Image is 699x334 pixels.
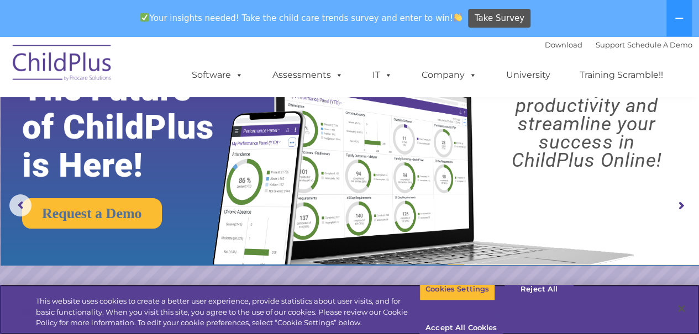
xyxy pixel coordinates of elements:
[261,64,354,86] a: Assessments
[569,64,674,86] a: Training Scramble!!
[419,278,495,301] button: Cookies Settings
[627,40,692,49] a: Schedule A Demo
[483,78,690,169] rs-layer: Boost your productivity and streamline your success in ChildPlus Online!
[361,64,403,86] a: IT
[545,40,692,49] font: |
[154,73,187,81] span: Last name
[22,198,162,229] a: Request a Demo
[545,40,582,49] a: Download
[475,9,524,28] span: Take Survey
[596,40,625,49] a: Support
[181,64,254,86] a: Software
[495,64,561,86] a: University
[22,70,245,184] rs-layer: The Future of ChildPlus is Here!
[669,296,693,321] button: Close
[136,7,467,29] span: Your insights needed! Take the child care trends survey and enter to win!
[504,278,574,301] button: Reject All
[468,9,530,28] a: Take Survey
[140,13,149,22] img: ✅
[7,37,118,92] img: ChildPlus by Procare Solutions
[411,64,488,86] a: Company
[36,296,419,328] div: This website uses cookies to create a better user experience, provide statistics about user visit...
[154,118,201,126] span: Phone number
[454,13,462,22] img: 👏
